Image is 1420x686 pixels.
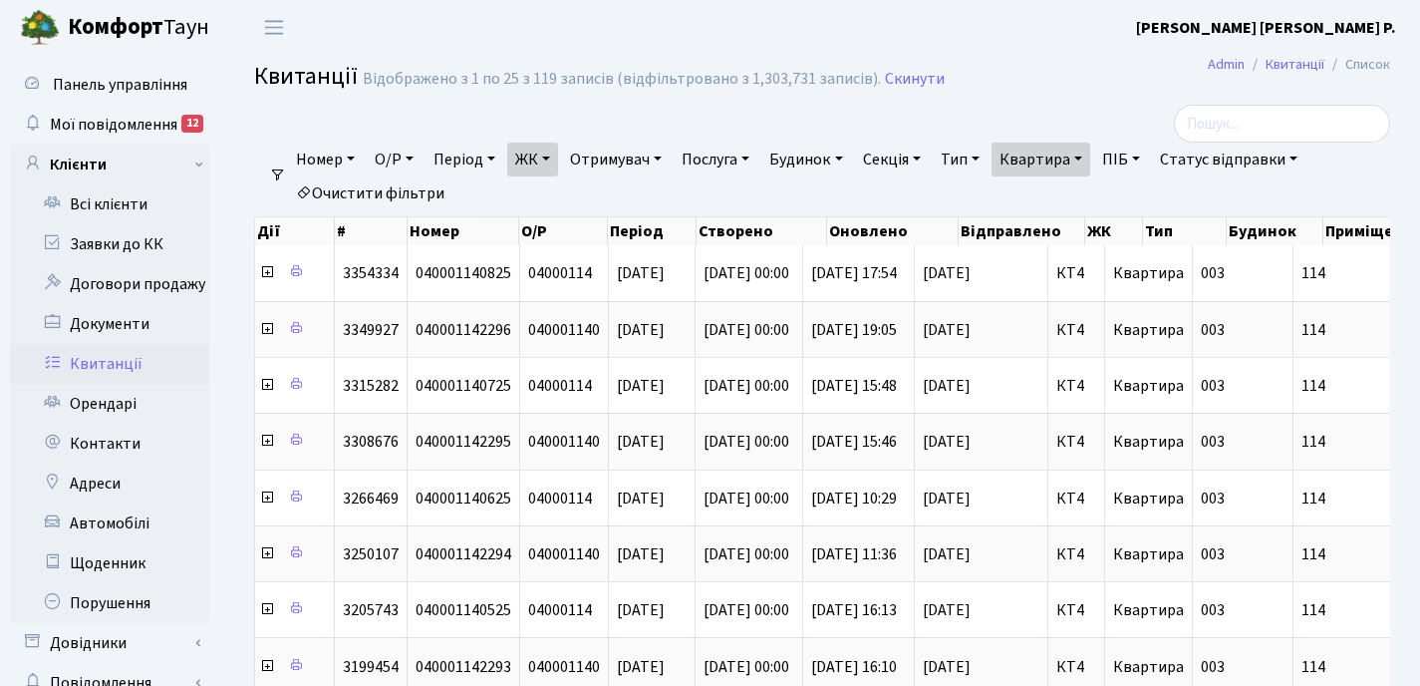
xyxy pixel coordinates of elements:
a: Щоденник [10,543,209,583]
a: ЖК [507,143,558,176]
span: 3205743 [343,599,399,621]
button: Переключити навігацію [249,11,299,44]
div: 12 [181,115,203,133]
span: [DATE] [617,375,665,397]
span: [DATE] [923,602,1039,618]
span: [DATE] 00:00 [704,319,789,341]
span: Квитанції [254,59,358,94]
span: КТ4 [1056,602,1096,618]
span: КТ4 [1056,491,1096,507]
span: 040001140825 [416,262,511,284]
span: 114 [1301,322,1414,338]
span: 04000114 [528,262,592,284]
th: Оновлено [827,217,959,245]
a: Отримувач [562,143,670,176]
img: logo.png [20,8,60,48]
b: Комфорт [68,11,163,43]
a: Квартира [992,143,1090,176]
span: КТ4 [1056,322,1096,338]
a: Скинути [885,70,945,89]
a: Послуга [674,143,757,176]
span: 3349927 [343,319,399,341]
span: Квартира [1113,375,1184,397]
span: [DATE] 00:00 [704,543,789,565]
span: 040001140 [528,656,600,678]
span: [DATE] [923,491,1039,507]
a: Будинок [761,143,850,176]
a: Квитанції [1266,54,1324,75]
a: Заявки до КК [10,224,209,264]
a: ПІБ [1094,143,1148,176]
span: 114 [1301,434,1414,450]
span: Квартира [1113,431,1184,453]
a: Панель управління [10,65,209,105]
span: [DATE] 10:29 [811,488,897,510]
span: 114 [1301,546,1414,562]
a: Мої повідомлення12 [10,105,209,145]
input: Пошук... [1174,105,1390,143]
span: [DATE] [617,262,665,284]
a: [PERSON_NAME] [PERSON_NAME] Р. [1136,16,1396,40]
span: 040001140725 [416,375,511,397]
span: 040001140525 [416,599,511,621]
a: Секція [855,143,929,176]
span: [DATE] [617,543,665,565]
span: 040001140 [528,319,600,341]
th: ЖК [1085,217,1143,245]
span: КТ4 [1056,546,1096,562]
span: [DATE] 00:00 [704,262,789,284]
span: [DATE] 17:54 [811,262,897,284]
span: Квартира [1113,262,1184,284]
span: [DATE] 00:00 [704,375,789,397]
span: Квартира [1113,543,1184,565]
span: [DATE] 00:00 [704,656,789,678]
th: Період [608,217,697,245]
span: [DATE] [617,656,665,678]
span: КТ4 [1056,265,1096,281]
span: [DATE] [617,599,665,621]
span: [DATE] 00:00 [704,488,789,510]
span: 114 [1301,265,1414,281]
span: 114 [1301,659,1414,675]
span: 040001140 [528,543,600,565]
span: 003 [1201,319,1225,341]
span: КТ4 [1056,659,1096,675]
span: [DATE] 19:05 [811,319,897,341]
span: Квартира [1113,656,1184,678]
span: 003 [1201,488,1225,510]
span: [DATE] [617,319,665,341]
span: 040001140625 [416,488,511,510]
span: 003 [1201,656,1225,678]
a: Admin [1208,54,1245,75]
a: Клієнти [10,145,209,184]
span: [DATE] 15:48 [811,375,897,397]
span: 3266469 [343,488,399,510]
a: Договори продажу [10,264,209,304]
span: 040001142293 [416,656,511,678]
span: 040001140 [528,431,600,453]
a: Порушення [10,583,209,623]
span: [DATE] [923,322,1039,338]
span: 04000114 [528,375,592,397]
span: [DATE] [617,431,665,453]
span: [DATE] 11:36 [811,543,897,565]
th: Дії [255,217,335,245]
nav: breadcrumb [1178,44,1420,86]
span: [DATE] [923,659,1039,675]
a: Очистити фільтри [288,176,452,210]
th: О/Р [519,217,608,245]
span: 3315282 [343,375,399,397]
span: 3308676 [343,431,399,453]
a: Період [426,143,503,176]
th: Тип [1143,217,1227,245]
a: Всі клієнти [10,184,209,224]
span: 003 [1201,431,1225,453]
span: КТ4 [1056,378,1096,394]
span: 003 [1201,599,1225,621]
span: [DATE] 00:00 [704,431,789,453]
span: Квартира [1113,319,1184,341]
span: [DATE] [617,488,665,510]
a: Документи [10,304,209,344]
div: Відображено з 1 по 25 з 119 записів (відфільтровано з 1,303,731 записів). [363,70,881,89]
a: Контакти [10,424,209,464]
